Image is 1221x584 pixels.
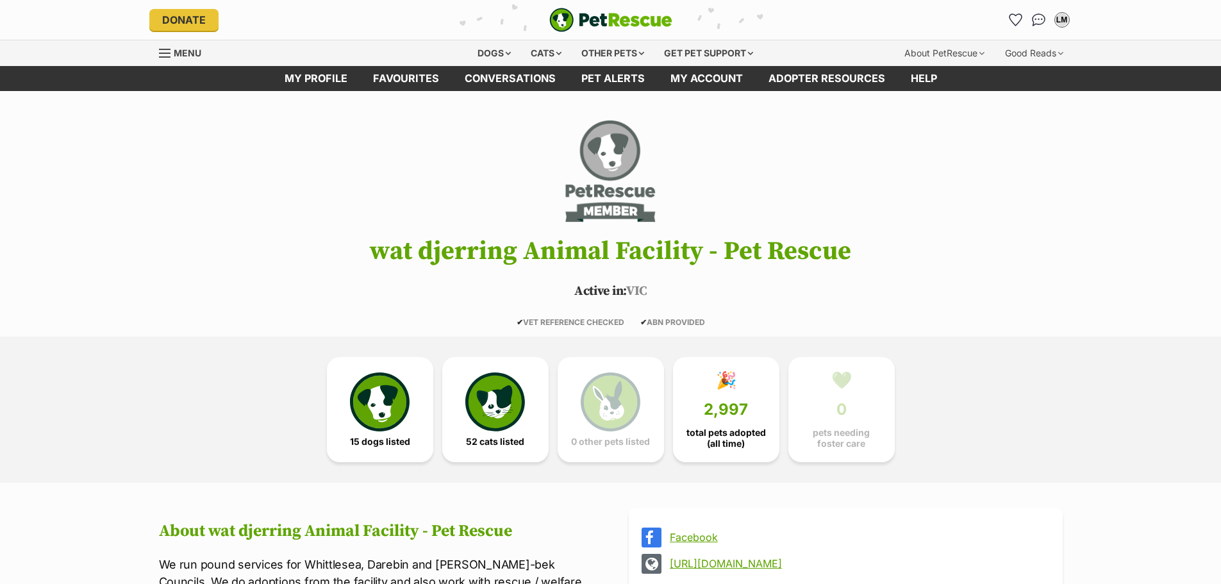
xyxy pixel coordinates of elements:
[640,317,705,327] span: ABN PROVIDED
[327,357,433,462] a: 15 dogs listed
[159,522,593,541] h2: About wat djerring Animal Facility - Pet Rescue
[466,437,524,447] span: 52 cats listed
[640,317,647,327] icon: ✔
[574,283,626,299] span: Active in:
[350,372,409,431] img: petrescue-icon-eee76f85a60ef55c4a1927667547b313a7c0e82042636edf73dce9c88f694885.svg
[716,371,736,390] div: 🎉
[159,40,210,63] a: Menu
[895,40,993,66] div: About PetRescue
[581,372,640,431] img: bunny-icon-b786713a4a21a2fe6d13e954f4cb29d131f1b31f8a74b52ca2c6d2999bc34bbe.svg
[571,437,650,447] span: 0 other pets listed
[684,428,768,448] span: total pets adopted (all time)
[788,357,895,462] a: 💚 0 pets needing foster care
[174,47,201,58] span: Menu
[831,371,852,390] div: 💚
[1006,10,1072,30] ul: Account quick links
[517,317,523,327] icon: ✔
[1052,10,1072,30] button: My account
[996,40,1072,66] div: Good Reads
[1029,10,1049,30] a: Conversations
[898,66,950,91] a: Help
[756,66,898,91] a: Adopter resources
[658,66,756,91] a: My account
[704,401,748,419] span: 2,997
[670,531,1045,543] a: Facebook
[549,8,672,32] img: logo-e224e6f780fb5917bec1dbf3a21bbac754714ae5b6737aabdf751b685950b380.svg
[442,357,549,462] a: 52 cats listed
[149,9,219,31] a: Donate
[799,428,884,448] span: pets needing foster care
[1056,13,1068,26] div: LM
[1032,13,1045,26] img: chat-41dd97257d64d25036548639549fe6c8038ab92f7586957e7f3b1b290dea8141.svg
[549,8,672,32] a: PetRescue
[465,372,524,431] img: cat-icon-068c71abf8fe30c970a85cd354bc8e23425d12f6e8612795f06af48be43a487a.svg
[272,66,360,91] a: My profile
[517,317,624,327] span: VET REFERENCE CHECKED
[469,40,520,66] div: Dogs
[569,66,658,91] a: Pet alerts
[140,282,1082,301] p: VIC
[673,357,779,462] a: 🎉 2,997 total pets adopted (all time)
[360,66,452,91] a: Favourites
[1006,10,1026,30] a: Favourites
[562,117,659,226] img: wat djerring Animal Facility - Pet Rescue
[572,40,653,66] div: Other pets
[836,401,847,419] span: 0
[670,558,1045,569] a: [URL][DOMAIN_NAME]
[140,237,1082,265] h1: wat djerring Animal Facility - Pet Rescue
[522,40,570,66] div: Cats
[655,40,762,66] div: Get pet support
[558,357,664,462] a: 0 other pets listed
[452,66,569,91] a: conversations
[350,437,410,447] span: 15 dogs listed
